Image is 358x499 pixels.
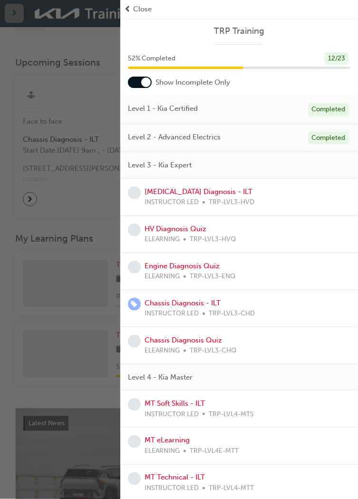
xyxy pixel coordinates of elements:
span: ELEARNING [145,234,180,245]
span: INSTRUCTOR LED [145,308,199,319]
span: INSTRUCTOR LED [145,197,199,208]
button: prev-iconClose [124,4,354,15]
span: learningRecordVerb_NONE-icon [128,335,141,348]
a: [MEDICAL_DATA] Diagnosis - ILT [145,187,252,196]
a: TRP Training [128,26,350,37]
span: ELEARNING [145,446,180,457]
a: MT eLearning [145,436,190,445]
span: TRP-LVL3-HVQ [190,234,236,245]
span: learningRecordVerb_NONE-icon [128,398,141,411]
span: Level 2 - Advanced Electrics [128,132,221,143]
a: HV Diagnosis Quiz [145,225,206,233]
div: Completed [308,103,348,116]
span: learningRecordVerb_NONE-icon [128,186,141,199]
span: learningRecordVerb_NONE-icon [128,435,141,448]
span: ELEARNING [145,271,180,282]
div: Completed [308,132,348,145]
span: learningRecordVerb_ENROLL-icon [128,298,141,311]
span: prev-icon [124,4,131,15]
span: Show Incomplete Only [155,77,230,88]
span: Close [133,4,152,15]
span: TRP-LVL4-MTT [209,483,254,494]
span: Level 3 - Kia Expert [128,160,192,171]
span: ELEARNING [145,345,180,356]
span: learningRecordVerb_NONE-icon [128,261,141,274]
span: INSTRUCTOR LED [145,409,199,420]
a: MT Soft Skills - ILT [145,399,205,408]
span: Level 1 - Kia Certified [128,103,198,114]
span: 52 % Completed [128,53,175,64]
span: INSTRUCTOR LED [145,483,199,494]
span: TRP-LVL3-ENQ [190,271,235,282]
a: Chassis Diagnosis - ILT [145,299,221,307]
span: TRP-LVL3-HVD [209,197,254,208]
span: TRP-LVL3-CHQ [190,345,236,356]
span: Level 4 - Kia Master [128,372,193,383]
span: learningRecordVerb_NONE-icon [128,224,141,236]
span: TRP-LVL4E-MTT [190,446,239,457]
span: TRP-LVL3-CHD [209,308,255,319]
a: Engine Diagnosis Quiz [145,262,220,270]
span: learningRecordVerb_NONE-icon [128,472,141,485]
span: TRP-LVL4-MTS [209,409,253,420]
a: Chassis Diagnosis Quiz [145,336,222,344]
div: 12 / 23 [325,52,348,65]
a: MT Technical - ILT [145,473,205,482]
